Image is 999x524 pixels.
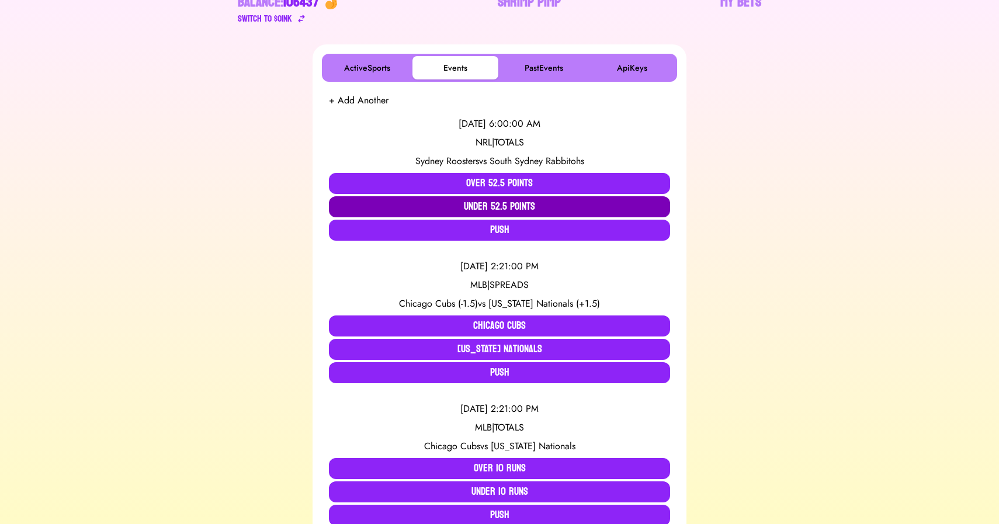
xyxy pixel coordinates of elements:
span: [US_STATE] Nationals (+1.5) [488,297,600,310]
button: PastEvents [501,56,587,79]
div: MLB | TOTALS [329,421,670,435]
div: Switch to $ OINK [238,12,292,26]
button: Push [329,362,670,383]
span: Sydney Roosters [415,154,479,168]
button: Under 10 Runs [329,481,670,502]
div: vs [329,439,670,453]
span: Chicago Cubs (-1.5) [399,297,478,310]
div: vs [329,297,670,311]
div: [DATE] 2:21:00 PM [329,402,670,416]
button: Push [329,220,670,241]
div: [DATE] 6:00:00 AM [329,117,670,131]
span: Chicago Cubs [424,439,480,453]
div: vs [329,154,670,168]
button: ApiKeys [589,56,675,79]
span: South Sydney Rabbitohs [490,154,584,168]
div: [DATE] 2:21:00 PM [329,259,670,273]
button: [US_STATE] Nationals [329,339,670,360]
button: ActiveSports [324,56,410,79]
button: + Add Another [329,93,388,107]
button: Events [412,56,498,79]
button: Over 52.5 Points [329,173,670,194]
button: Under 52.5 Points [329,196,670,217]
div: NRL | TOTALS [329,136,670,150]
span: [US_STATE] Nationals [491,439,575,453]
button: Over 10 Runs [329,458,670,479]
div: MLB | SPREADS [329,278,670,292]
button: Chicago Cubs [329,315,670,336]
